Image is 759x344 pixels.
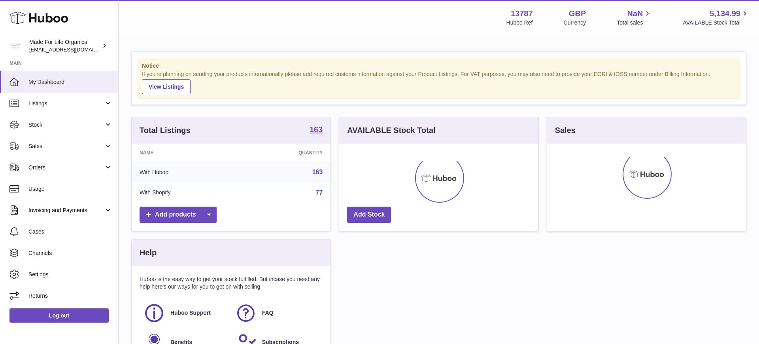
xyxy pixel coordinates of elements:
a: Huboo Support [143,302,227,324]
span: Listings [28,100,104,107]
strong: Notice [142,62,736,70]
span: Channels [28,249,112,257]
a: 5,134.99 AVAILABLE Stock Total [683,8,750,27]
a: Add Stock [347,207,391,223]
a: 77 [316,189,323,196]
h3: AVAILABLE Stock Total [347,125,435,136]
span: 5,134.99 [710,8,740,19]
span: Cases [28,228,112,236]
h3: Total Listings [140,125,191,136]
span: AVAILABLE Stock Total [683,19,750,27]
h3: Sales [555,125,576,136]
span: Invoicing and Payments [28,207,104,214]
div: If you're planning on sending your products internationally please add required customs informati... [142,70,736,94]
span: Sales [28,143,104,150]
span: Usage [28,185,112,193]
span: Returns [28,292,112,300]
img: internalAdmin-13787@internal.huboo.com [9,40,21,52]
th: Quantity [239,144,330,162]
strong: 13787 [511,8,533,19]
span: Settings [28,271,112,278]
a: 163 [310,125,323,135]
span: FAQ [262,309,274,317]
td: With Shopify [132,182,239,203]
h3: Help [140,247,157,258]
td: With Huboo [132,162,239,182]
a: NaN Total sales [617,8,652,27]
span: NaN [627,8,643,19]
a: 163 [312,169,323,175]
a: FAQ [235,302,319,324]
a: Add products [140,207,217,223]
span: Stock [28,121,104,129]
div: Made For Life Organics [29,38,100,53]
span: My Dashboard [28,78,112,86]
span: Total sales [617,19,652,27]
p: Huboo is the easy way to get your stock fulfilled. But incase you need any help here's our ways f... [140,276,323,291]
a: View Listings [142,79,191,94]
strong: 163 [310,125,323,133]
div: Huboo Ref [506,19,533,27]
div: Currency [564,19,586,27]
th: Name [132,144,239,162]
span: [EMAIL_ADDRESS][DOMAIN_NAME] [29,46,116,53]
span: Orders [28,164,104,171]
span: Huboo Support [170,309,211,317]
a: Log out [9,308,109,323]
strong: GBP [569,8,586,19]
